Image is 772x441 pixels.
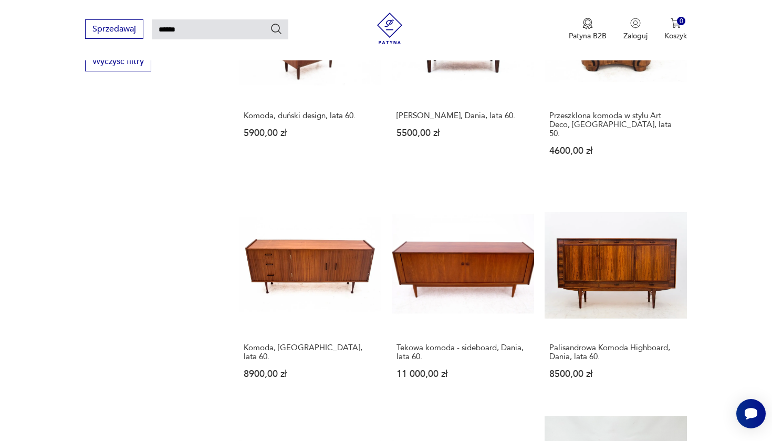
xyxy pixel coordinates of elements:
[671,18,681,28] img: Ikona koszyka
[677,17,686,26] div: 0
[374,13,405,44] img: Patyna - sklep z meblami i dekoracjami vintage
[397,129,529,138] p: 5500,00 zł
[549,343,682,361] h3: Palisandrowa Komoda Highboard, Dania, lata 60.
[545,193,687,399] a: Palisandrowa Komoda Highboard, Dania, lata 60.Palisandrowa Komoda Highboard, Dania, lata 60.8500,...
[569,18,607,41] a: Ikona medaluPatyna B2B
[244,343,377,361] h3: Komoda, [GEOGRAPHIC_DATA], lata 60.
[549,111,682,138] h3: Przeszklona komoda w stylu Art Deco, [GEOGRAPHIC_DATA], lata 50.
[582,18,593,29] img: Ikona medalu
[244,111,377,120] h3: Komoda, duński design, lata 60.
[549,370,682,379] p: 8500,00 zł
[569,31,607,41] p: Patyna B2B
[664,31,687,41] p: Koszyk
[397,343,529,361] h3: Tekowa komoda - sideboard, Dania, lata 60.
[244,129,377,138] p: 5900,00 zł
[239,193,381,399] a: Komoda, Polska, lata 60.Komoda, [GEOGRAPHIC_DATA], lata 60.8900,00 zł
[664,18,687,41] button: 0Koszyk
[623,31,648,41] p: Zaloguj
[397,370,529,379] p: 11 000,00 zł
[736,399,766,428] iframe: Smartsupp widget button
[85,52,151,71] button: Wyczyść filtry
[85,26,143,34] a: Sprzedawaj
[569,18,607,41] button: Patyna B2B
[244,370,377,379] p: 8900,00 zł
[397,111,529,120] h3: [PERSON_NAME], Dania, lata 60.
[549,146,682,155] p: 4600,00 zł
[85,19,143,39] button: Sprzedawaj
[623,18,648,41] button: Zaloguj
[270,23,283,35] button: Szukaj
[392,193,534,399] a: Tekowa komoda - sideboard, Dania, lata 60.Tekowa komoda - sideboard, Dania, lata 60.11 000,00 zł
[630,18,641,28] img: Ikonka użytkownika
